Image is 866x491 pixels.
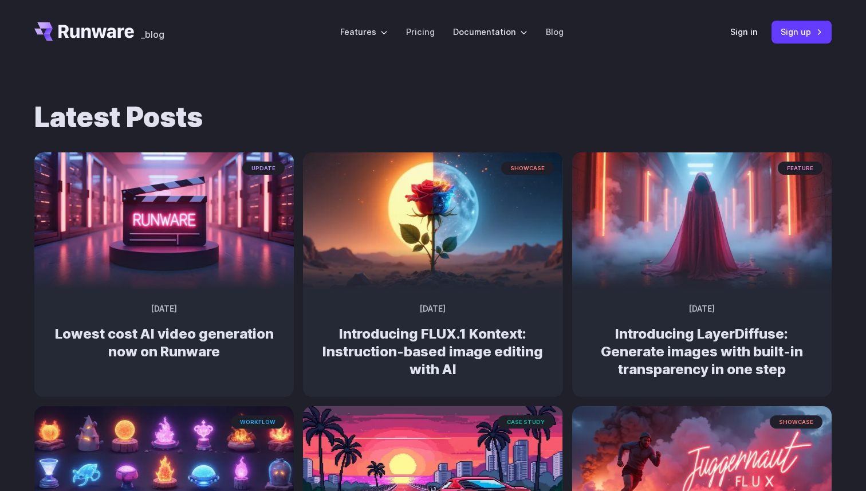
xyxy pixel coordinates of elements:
h2: Introducing LayerDiffuse: Generate images with built-in transparency in one step [591,325,813,379]
h2: Lowest cost AI video generation now on Runware [53,325,275,360]
a: A cloaked figure made entirely of bending light and heat distortion, slightly warping the scene b... [572,281,832,397]
img: Surreal rose in a desert landscape, split between day and night with the sun and moon aligned beh... [303,152,562,290]
span: case study [498,415,554,429]
span: _blog [141,30,164,39]
a: Sign up [771,21,832,43]
a: Sign in [730,25,758,38]
a: Neon-lit movie clapperboard with the word 'RUNWARE' in a futuristic server room update [DATE] Low... [34,281,294,379]
span: showcase [770,415,822,429]
h1: Latest Posts [34,101,832,134]
span: feature [778,162,822,175]
span: showcase [501,162,554,175]
span: update [242,162,285,175]
time: [DATE] [689,303,715,316]
span: workflow [231,415,285,429]
time: [DATE] [420,303,446,316]
a: Surreal rose in a desert landscape, split between day and night with the sun and moon aligned beh... [303,281,562,397]
img: A cloaked figure made entirely of bending light and heat distortion, slightly warping the scene b... [572,152,832,290]
a: Go to / [34,22,134,41]
label: Documentation [453,25,528,38]
h2: Introducing FLUX.1 Kontext: Instruction-based image editing with AI [321,325,544,379]
img: Neon-lit movie clapperboard with the word 'RUNWARE' in a futuristic server room [34,152,294,290]
a: _blog [141,22,164,41]
label: Features [340,25,388,38]
a: Blog [546,25,564,38]
a: Pricing [406,25,435,38]
time: [DATE] [151,303,177,316]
